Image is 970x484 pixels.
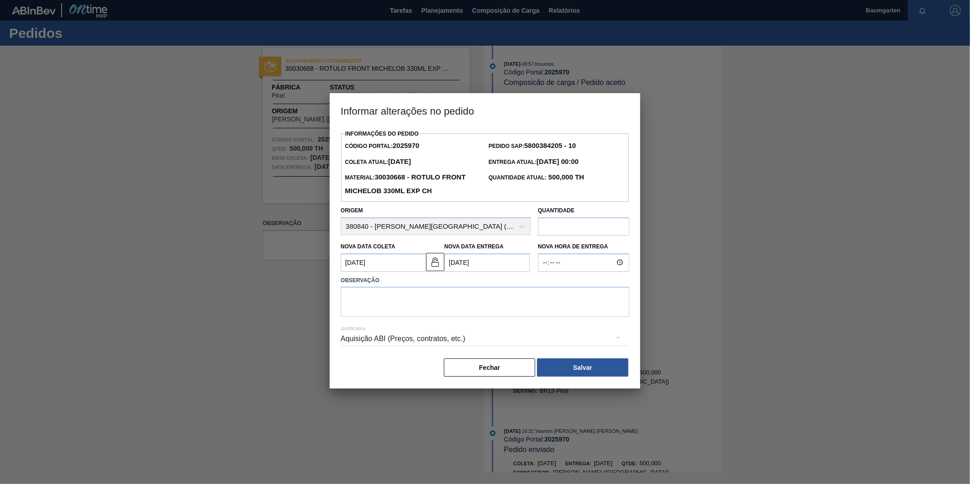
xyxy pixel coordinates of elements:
label: Nova Data Coleta [341,243,395,250]
span: Entrega Atual: [489,159,579,165]
img: unlocked [430,257,441,268]
span: Pedido SAP: [489,143,576,149]
label: Observação [341,274,629,287]
input: dd/mm/yyyy [444,253,530,272]
h3: Informar alterações no pedido [330,93,640,128]
span: Código Portal: [345,143,419,149]
button: Salvar [537,358,628,377]
label: Origem [341,207,363,214]
strong: [DATE] 00:00 [537,158,579,165]
label: Nova Hora de Entrega [538,240,629,253]
label: Informações do Pedido [345,131,419,137]
span: Material: [345,174,465,195]
label: Nova Data Entrega [444,243,504,250]
strong: [DATE] [388,158,411,165]
button: Fechar [444,358,535,377]
strong: 5800384205 - 10 [524,142,576,149]
input: dd/mm/yyyy [341,253,426,272]
label: Quantidade [538,207,575,214]
div: Aquisição ABI (Preços, contratos, etc.) [341,326,629,352]
strong: 500,000 TH [547,173,585,181]
button: unlocked [426,253,444,271]
strong: 2025970 [393,142,419,149]
span: Quantidade Atual: [489,174,584,181]
strong: 30030668 - ROTULO FRONT MICHELOB 330ML EXP CH [345,173,465,195]
span: Coleta Atual: [345,159,411,165]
